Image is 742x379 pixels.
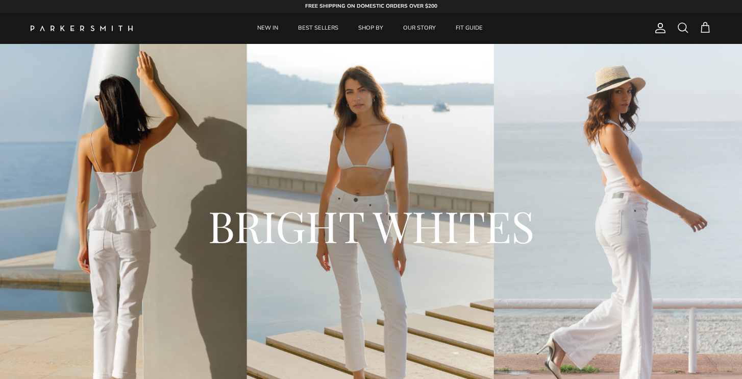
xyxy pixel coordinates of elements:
h2: BRIGHT WHITES [56,198,686,253]
a: BEST SELLERS [289,13,348,44]
a: SHOP BY [349,13,392,44]
div: Primary [152,13,588,44]
strong: FREE SHIPPING ON DOMESTIC ORDERS OVER $200 [305,3,437,10]
a: NEW IN [248,13,287,44]
a: Account [650,22,666,34]
a: FIT GUIDE [447,13,492,44]
img: Parker Smith [31,26,133,31]
a: OUR STORY [394,13,445,44]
